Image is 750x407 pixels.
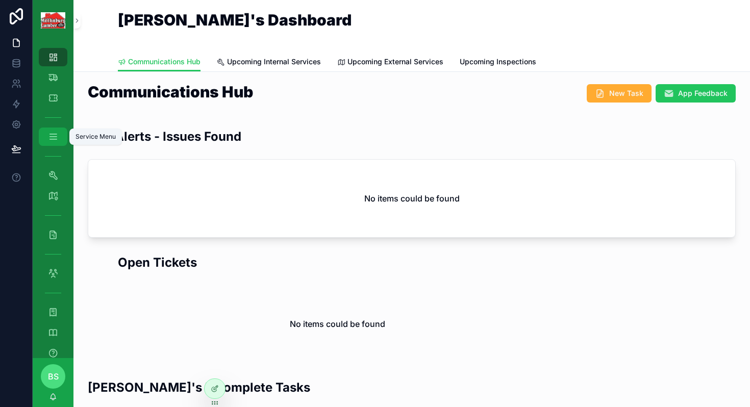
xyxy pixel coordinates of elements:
[118,12,352,28] h1: [PERSON_NAME]'s Dashboard
[76,133,116,141] div: Service Menu
[41,12,66,29] img: App logo
[290,318,385,330] h2: No items could be found
[88,128,241,145] h2: Mgr Alerts - Issues Found
[48,370,59,383] span: BS
[217,53,321,73] a: Upcoming Internal Services
[656,84,736,103] button: App Feedback
[88,379,310,396] h2: [PERSON_NAME]'s Incomplete Tasks
[118,53,201,72] a: Communications Hub
[128,57,201,67] span: Communications Hub
[88,84,253,99] h1: Communications Hub
[460,53,536,73] a: Upcoming Inspections
[227,57,321,67] span: Upcoming Internal Services
[337,53,443,73] a: Upcoming External Services
[118,254,197,271] h2: Open Tickets
[587,84,652,103] button: New Task
[33,41,73,358] div: scrollable content
[609,88,643,98] span: New Task
[678,88,728,98] span: App Feedback
[347,57,443,67] span: Upcoming External Services
[364,192,460,205] h2: No items could be found
[460,57,536,67] span: Upcoming Inspections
